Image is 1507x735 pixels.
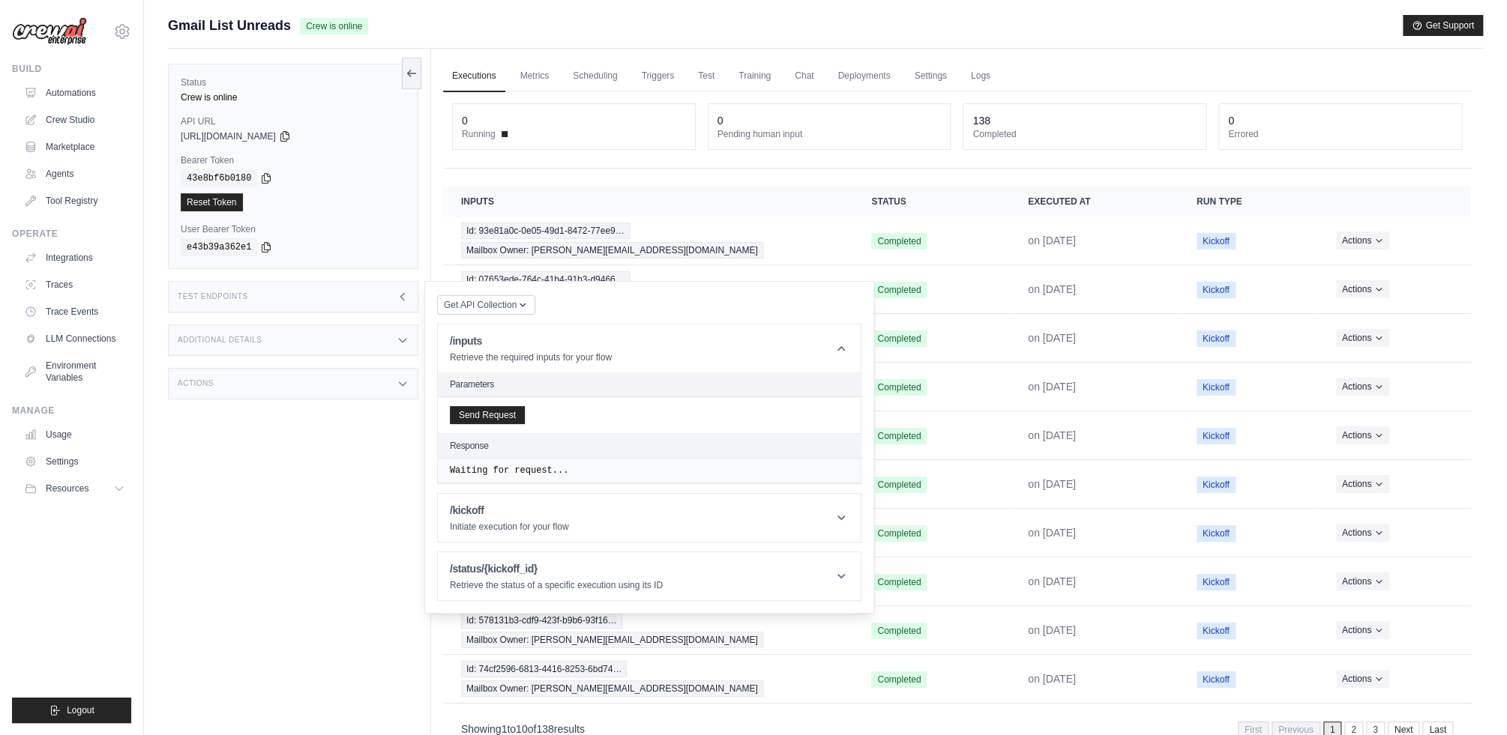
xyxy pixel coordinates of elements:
[12,228,131,240] div: Operate
[18,450,131,474] a: Settings
[962,61,999,92] a: Logs
[972,113,990,128] div: 138
[461,223,630,239] span: Id: 93e81a0c-0e05-49d1-8472-77ee9…
[462,128,496,140] span: Running
[461,271,630,288] span: Id: 07653ede-764c-41b4-91b3-d9466…
[1197,671,1236,688] span: Kickoff
[461,680,763,697] span: Mailbox Owner: [PERSON_NAME][EMAIL_ADDRESS][DOMAIN_NAME]
[461,242,763,258] span: Mailbox Owner: [PERSON_NAME][EMAIL_ADDRESS][DOMAIN_NAME]
[18,135,131,159] a: Marketplace
[450,378,849,390] h2: Parameters
[461,271,836,307] a: View execution details for Id
[18,81,131,105] a: Automations
[443,61,505,92] a: Executions
[168,15,291,36] span: Gmail List Unreads
[689,61,724,92] a: Test
[18,162,131,186] a: Agents
[18,300,131,324] a: Trace Events
[1336,475,1389,493] button: Actions for execution
[443,187,854,217] th: Inputs
[46,483,88,494] span: Resources
[871,282,927,298] span: Completed
[1336,426,1389,444] button: Actions for execution
[871,428,927,444] span: Completed
[1028,235,1076,246] time: August 25, 2025 at 11:01 PDT
[181,193,243,211] a: Reset Token
[871,671,927,688] span: Completed
[461,661,836,697] a: View execution details for Id
[461,632,763,648] span: Mailbox Owner: [PERSON_NAME][EMAIL_ADDRESS][DOMAIN_NAME]
[461,661,628,677] span: Id: 74cf2596-6813-4416-8253-6bd74…
[444,299,517,311] span: Get API Collection
[461,223,836,258] a: View execution details for Id
[67,704,94,716] span: Logout
[871,379,927,396] span: Completed
[1197,623,1236,639] span: Kickoff
[786,61,822,92] a: Chat
[12,17,87,46] img: Logo
[1197,330,1236,347] span: Kickoff
[718,128,942,140] dt: Pending human input
[450,406,525,424] button: Send Request
[1336,670,1389,688] button: Actions for execution
[1336,329,1389,347] button: Actions for execution
[502,723,508,735] span: 1
[871,525,927,542] span: Completed
[536,723,553,735] span: 138
[437,295,535,315] button: Get API Collection
[450,561,663,576] h1: /status/{kickoff_id}
[828,61,899,92] a: Deployments
[1028,381,1076,393] time: August 7, 2025 at 07:57 PDT
[1197,428,1236,444] span: Kickoff
[871,623,927,639] span: Completed
[18,273,131,297] a: Traces
[181,154,406,166] label: Bearer Token
[18,354,131,390] a: Environment Variables
[12,405,131,417] div: Manage
[1028,624,1076,636] time: July 29, 2025 at 11:54 PDT
[181,76,406,88] label: Status
[905,61,955,92] a: Settings
[450,333,612,348] h1: /inputs
[18,108,131,132] a: Crew Studio
[1336,378,1389,396] button: Actions for execution
[1336,621,1389,639] button: Actions for execution
[1197,477,1236,493] span: Kickoff
[1028,575,1076,587] time: July 30, 2025 at 07:57 PDT
[1179,187,1318,217] th: Run Type
[178,336,262,345] h3: Additional Details
[1228,113,1234,128] div: 0
[511,61,559,92] a: Metrics
[871,477,927,493] span: Completed
[461,612,622,629] span: Id: 578131b3-cdf9-423f-b9b6-93f16…
[181,238,257,256] code: e43b39a362e1
[871,574,927,590] span: Completed
[1197,233,1236,249] span: Kickoff
[12,63,131,75] div: Build
[1403,15,1483,36] button: Get Support
[871,233,927,249] span: Completed
[462,113,468,128] div: 0
[1197,282,1236,298] span: Kickoff
[450,440,489,452] h2: Response
[1028,478,1076,490] time: August 5, 2025 at 07:24 PDT
[1028,332,1076,344] time: August 16, 2025 at 16:51 PDT
[1228,128,1452,140] dt: Errored
[12,698,131,723] button: Logout
[181,169,257,187] code: 43e8bf6b0180
[1336,572,1389,590] button: Actions for execution
[181,115,406,127] label: API URL
[178,379,214,388] h3: Actions
[300,18,368,34] span: Crew is online
[461,612,836,648] a: View execution details for Id
[972,128,1197,140] dt: Completed
[450,351,612,363] p: Retrieve the required inputs for your flow
[853,187,1010,217] th: Status
[181,223,406,235] label: User Bearer Token
[450,521,569,533] p: Initiate execution for your flow
[1010,187,1179,217] th: Executed at
[181,130,276,142] span: [URL][DOMAIN_NAME]
[730,61,780,92] a: Training
[1432,663,1507,735] iframe: Chat Widget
